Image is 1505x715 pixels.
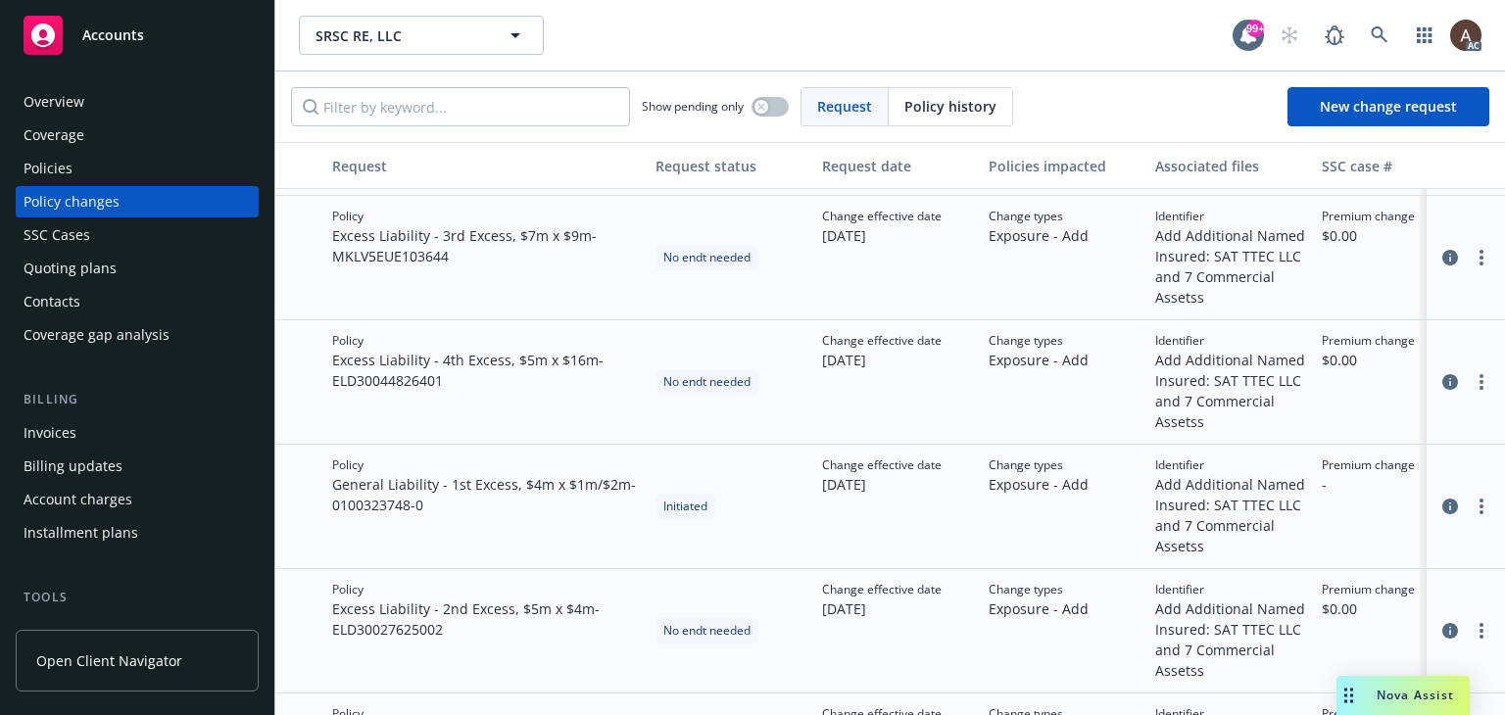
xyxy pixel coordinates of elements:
a: circleInformation [1438,246,1462,269]
div: Quoting plans [24,253,117,284]
span: Add Additional Named Insured: SAT TTEC LLC and 7 Commercial Assetss [1155,350,1306,432]
span: No endt needed [663,249,751,266]
a: Quoting plans [16,253,259,284]
span: $0.00 [1322,225,1415,246]
div: Tools [16,588,259,607]
span: Show pending only [642,98,744,115]
a: SSC Cases [16,219,259,251]
span: $0.00 [1322,598,1415,619]
div: Billing [16,390,259,409]
div: SSC Cases [24,219,90,251]
div: Associated files [1155,156,1306,176]
img: photo [1450,20,1481,51]
div: Toggle Row Expanded [275,569,324,693]
a: circleInformation [1438,495,1462,518]
span: - [1322,474,1415,495]
span: Excess Liability - 3rd Excess, $7m x $9m - MKLV5EUE103644 [332,225,640,266]
div: Request date [822,156,973,176]
button: Request status [648,142,814,189]
span: SRSC RE, LLC [316,25,485,46]
span: Add Additional Named Insured: SAT TTEC LLC and 7 Commercial Assetss [1155,225,1306,308]
span: General Liability - 1st Excess, $4m x $1m/$2m - 0100323748-0 [332,474,640,515]
span: Add Additional Named Insured: SAT TTEC LLC and 7 Commercial Assetss [1155,598,1306,681]
span: Request [817,96,872,117]
button: Request [324,142,648,189]
span: Identifier [1155,581,1306,598]
span: Nova Assist [1377,687,1454,703]
span: Change effective date [822,581,942,598]
div: SSC case # [1322,156,1453,176]
span: Exposure - Add [989,225,1089,246]
a: Contacts [16,286,259,317]
span: Change types [989,581,1089,598]
a: New change request [1287,87,1489,126]
span: Exposure - Add [989,474,1089,495]
span: Add Additional Named Insured: SAT TTEC LLC and 7 Commercial Assetss [1155,474,1306,556]
a: Report a Bug [1315,16,1354,55]
a: more [1470,370,1493,394]
span: Policy [332,456,640,474]
a: Coverage [16,119,259,151]
button: Associated files [1147,142,1314,189]
button: Request date [814,142,981,189]
span: Premium change [1322,208,1415,225]
div: Policies [24,153,73,184]
a: Billing updates [16,451,259,482]
a: Installment plans [16,517,259,548]
span: Change types [989,332,1089,350]
a: Search [1360,16,1399,55]
a: Accounts [16,8,259,63]
a: Coverage gap analysis [16,319,259,351]
a: Start snowing [1270,16,1309,55]
span: Premium change [1322,581,1415,598]
span: [DATE] [822,350,942,370]
div: Billing updates [24,451,122,482]
span: Identifier [1155,332,1306,350]
span: [DATE] [822,598,942,619]
button: SRSC RE, LLC [299,16,544,55]
div: Coverage gap analysis [24,319,170,351]
span: Policy [332,581,640,598]
div: Coverage [24,119,84,151]
div: Request [332,156,640,176]
button: Policies impacted [981,142,1147,189]
div: 99+ [1246,20,1264,37]
span: Exposure - Add [989,598,1089,619]
button: Nova Assist [1336,676,1470,715]
div: Request status [655,156,806,176]
span: Identifier [1155,208,1306,225]
div: Account charges [24,484,132,515]
div: Contacts [24,286,80,317]
button: SSC case # [1314,142,1461,189]
a: Policy changes [16,186,259,217]
a: more [1470,619,1493,643]
span: $0.00 [1322,350,1415,370]
span: Open Client Navigator [36,650,182,671]
div: Drag to move [1336,676,1361,715]
a: more [1470,246,1493,269]
span: Accounts [82,27,144,43]
span: Excess Liability - 4th Excess, $5m x $16m - ELD30044826401 [332,350,640,391]
input: Filter by keyword... [291,87,630,126]
span: Change types [989,456,1089,474]
span: [DATE] [822,474,942,495]
span: Premium change [1322,456,1415,474]
span: Change effective date [822,332,942,350]
div: Toggle Row Expanded [275,320,324,445]
span: Premium change [1322,332,1415,350]
div: Policy changes [24,186,120,217]
a: Policies [16,153,259,184]
div: Installment plans [24,517,138,548]
span: No endt needed [663,622,751,640]
a: Switch app [1405,16,1444,55]
span: No endt needed [663,373,751,391]
span: Initiated [663,498,707,515]
span: New change request [1320,97,1457,116]
span: Policy [332,332,640,350]
div: Overview [24,86,84,118]
span: Exposure - Add [989,350,1089,370]
div: Policies impacted [989,156,1140,176]
a: more [1470,495,1493,518]
div: Toggle Row Expanded [275,445,324,569]
span: [DATE] [822,225,942,246]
